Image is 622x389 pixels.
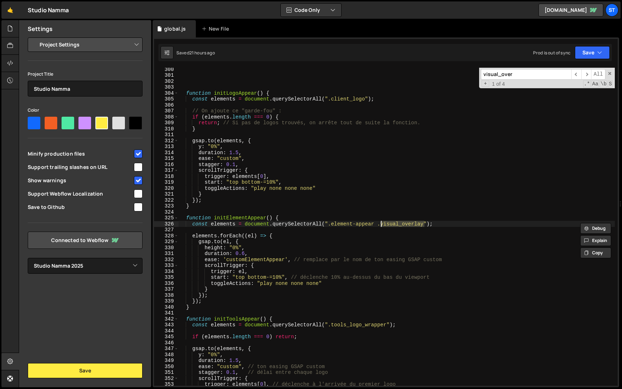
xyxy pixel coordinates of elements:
[154,215,179,221] div: 325
[154,120,179,126] div: 309
[154,245,179,251] div: 330
[154,138,179,144] div: 312
[28,25,53,33] h2: Settings
[481,69,571,80] input: Search for
[154,197,179,204] div: 322
[154,132,179,138] div: 311
[580,235,611,246] button: Explain
[583,80,591,88] span: RegExp Search
[28,164,133,171] span: Support trailing slashes on URL
[591,69,605,80] span: Alt-Enter
[28,177,133,184] span: Show warnings
[154,126,179,132] div: 310
[154,286,179,292] div: 337
[154,304,179,310] div: 340
[154,257,179,263] div: 332
[154,292,179,299] div: 338
[28,107,39,114] label: Color
[580,223,611,234] button: Debug
[605,4,618,17] a: St
[154,156,179,162] div: 315
[154,114,179,120] div: 308
[154,298,179,304] div: 339
[154,227,179,233] div: 327
[28,204,133,211] span: Save to Github
[28,71,53,78] label: Project Title
[533,50,571,56] div: Prod is out of sync
[154,221,179,227] div: 326
[575,46,610,59] button: Save
[154,370,179,376] div: 351
[154,346,179,352] div: 347
[154,328,179,334] div: 344
[538,4,603,17] a: [DOMAIN_NAME]
[581,69,591,80] span: ​
[189,50,215,56] div: 21 hours ago
[154,150,179,156] div: 314
[154,239,179,245] div: 329
[28,6,69,14] div: Studio Namma
[164,25,186,32] div: global.js
[154,263,179,269] div: 333
[154,90,179,97] div: 304
[154,167,179,174] div: 317
[154,310,179,316] div: 341
[154,364,179,370] div: 350
[154,203,179,209] div: 323
[154,322,179,328] div: 343
[154,179,179,185] div: 319
[571,69,581,80] span: ​
[591,80,599,88] span: CaseSensitive Search
[154,96,179,102] div: 305
[154,174,179,180] div: 318
[154,72,179,79] div: 301
[154,233,179,239] div: 328
[482,80,489,87] span: Toggle Replace mode
[154,281,179,287] div: 336
[154,316,179,322] div: 342
[600,80,607,88] span: Whole Word Search
[176,50,215,56] div: Saved
[154,84,179,90] div: 303
[154,274,179,281] div: 335
[28,81,143,97] input: Project name
[281,4,341,17] button: Code Only
[154,108,179,114] div: 307
[154,209,179,215] div: 324
[1,1,19,19] a: 🤙
[608,80,613,88] span: Search In Selection
[154,67,179,73] div: 300
[580,247,611,258] button: Copy
[154,376,179,382] div: 352
[28,150,133,157] span: Minify production files
[154,358,179,364] div: 349
[154,144,179,150] div: 313
[154,352,179,358] div: 348
[154,102,179,108] div: 306
[154,381,179,388] div: 353
[28,190,133,197] span: Support Webflow Localization
[154,162,179,168] div: 316
[154,185,179,192] div: 320
[154,191,179,197] div: 321
[28,363,143,378] button: Save
[489,81,508,87] span: 1 of 4
[154,340,179,346] div: 346
[154,79,179,85] div: 302
[28,232,143,249] a: Connected to Webflow
[154,251,179,257] div: 331
[202,25,232,32] div: New File
[154,334,179,340] div: 345
[154,269,179,275] div: 334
